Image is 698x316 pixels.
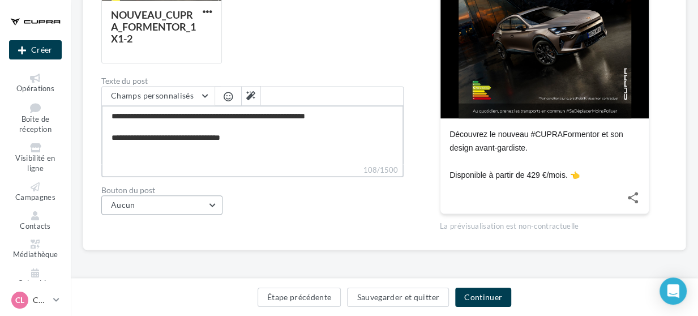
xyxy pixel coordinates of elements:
[9,266,62,291] a: Calendrier
[111,91,194,100] span: Champs personnalisés
[9,40,62,59] div: Nouvelle campagne
[455,288,511,307] button: Continuer
[15,153,55,173] span: Visibilité en ligne
[101,186,404,194] label: Bouton du post
[111,8,196,45] div: NOUVEAU_CUPRA_FORMENTOR_1X1-2
[9,209,62,233] a: Contacts
[9,40,62,59] button: Créer
[16,84,54,93] span: Opérations
[449,127,640,182] div: Découvrez le nouveau #CUPRAFormentor et son design avant-gardiste. Disponible à partir de 429 €/m...
[19,114,52,134] span: Boîte de réception
[18,279,53,288] span: Calendrier
[15,294,24,306] span: CL
[9,237,62,262] a: Médiathèque
[101,164,404,177] label: 108/1500
[440,217,649,232] div: La prévisualisation est non-contractuelle
[111,200,135,210] span: Aucun
[9,180,62,204] a: Campagnes
[15,193,55,202] span: Campagnes
[13,250,58,259] span: Médiathèque
[101,77,404,85] label: Texte du post
[33,294,49,306] p: CUPRA Laon
[20,221,51,230] span: Contacts
[258,288,341,307] button: Étape précédente
[9,289,62,311] a: CL CUPRA Laon
[102,87,215,106] button: Champs personnalisés
[347,288,449,307] button: Sauvegarder et quitter
[660,277,687,305] div: Open Intercom Messenger
[9,141,62,176] a: Visibilité en ligne
[101,195,222,215] button: Aucun
[9,71,62,96] a: Opérations
[9,100,62,136] a: Boîte de réception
